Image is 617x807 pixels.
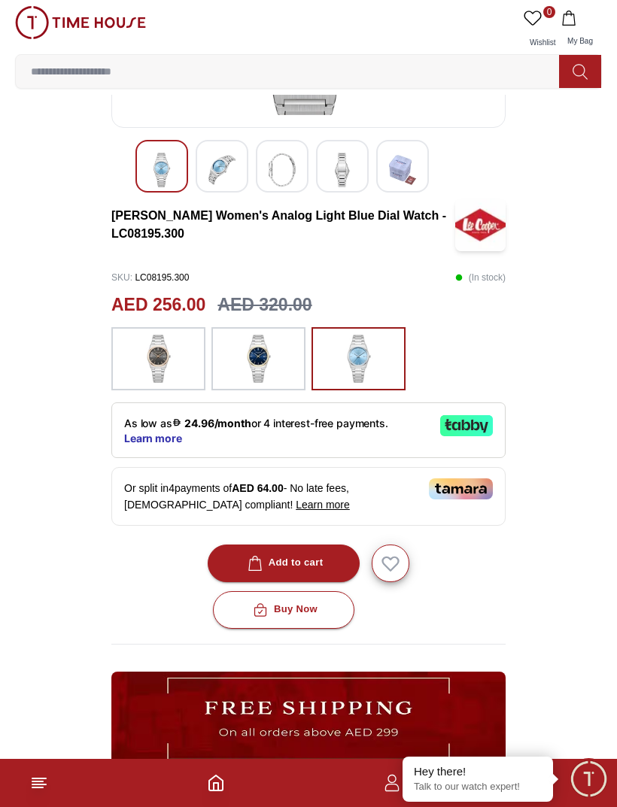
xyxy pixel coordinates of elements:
[414,781,542,793] p: Talk to our watch expert!
[340,335,378,383] img: ...
[232,482,283,494] span: AED 64.00
[111,467,506,526] div: Or split in 4 payments of - No late fees, [DEMOGRAPHIC_DATA] compliant!
[414,764,542,779] div: Hey there!
[208,545,360,582] button: Add to cart
[558,6,602,54] button: My Bag
[543,6,555,18] span: 0
[455,266,506,289] p: ( In stock )
[245,554,324,572] div: Add to cart
[524,38,561,47] span: Wishlist
[148,153,175,187] img: Lee Cooper Women's Analog Grey Dial Watch - LC08195.560
[111,292,205,318] h2: AED 256.00
[15,6,146,39] img: ...
[561,37,599,45] span: My Bag
[111,272,132,283] span: SKU :
[111,266,189,289] p: LC08195.300
[429,478,493,499] img: Tamara
[269,153,296,187] img: Lee Cooper Women's Analog Grey Dial Watch - LC08195.560
[250,601,318,618] div: Buy Now
[296,499,350,511] span: Learn more
[329,153,356,187] img: Lee Cooper Women's Analog Grey Dial Watch - LC08195.560
[208,153,236,187] img: Lee Cooper Women's Analog Grey Dial Watch - LC08195.560
[240,335,278,383] img: ...
[207,774,225,792] a: Home
[389,153,416,187] img: Lee Cooper Women's Analog Grey Dial Watch - LC08195.560
[140,335,178,383] img: ...
[455,199,506,251] img: Lee Cooper Women's Analog Light Blue Dial Watch - LC08195.300
[213,591,354,629] button: Buy Now
[111,672,506,766] img: ...
[217,292,312,318] h3: AED 320.00
[521,6,558,54] a: 0Wishlist
[568,758,609,799] div: Chat Widget
[111,207,455,243] h3: [PERSON_NAME] Women's Analog Light Blue Dial Watch - LC08195.300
